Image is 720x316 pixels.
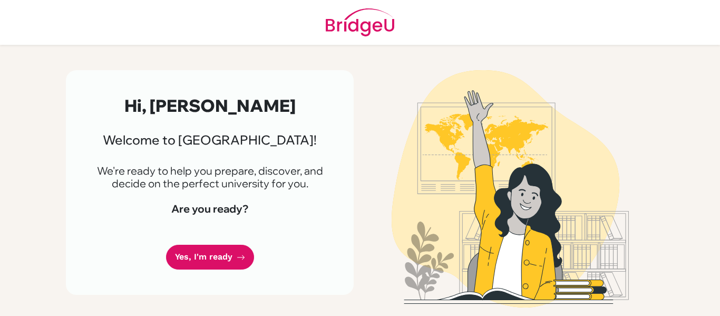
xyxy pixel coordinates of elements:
[91,132,328,148] h3: Welcome to [GEOGRAPHIC_DATA]!
[91,203,328,215] h4: Are you ready?
[91,95,328,116] h2: Hi, [PERSON_NAME]
[91,165,328,190] p: We're ready to help you prepare, discover, and decide on the perfect university for you.
[166,245,254,270] a: Yes, I'm ready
